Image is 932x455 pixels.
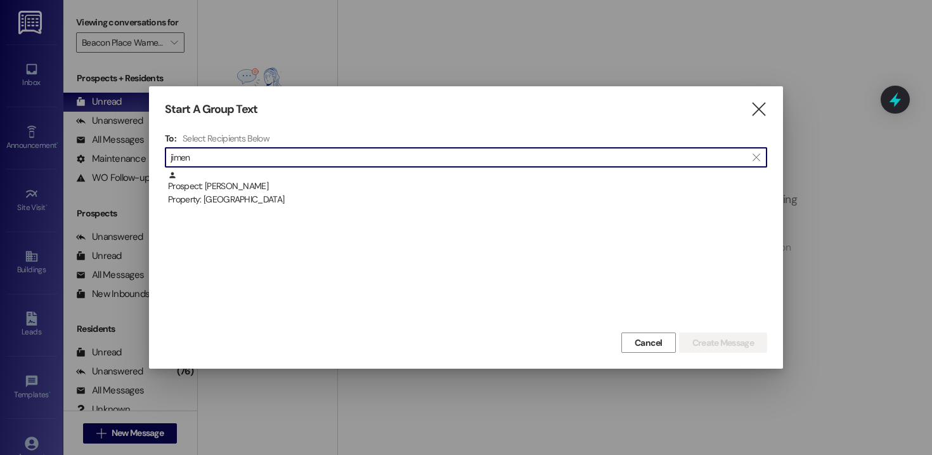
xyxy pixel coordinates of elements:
[692,336,754,350] span: Create Message
[165,133,176,144] h3: To:
[183,133,269,144] h4: Select Recipients Below
[165,102,257,117] h3: Start A Group Text
[635,336,663,350] span: Cancel
[679,333,767,353] button: Create Message
[168,171,767,207] div: Prospect: [PERSON_NAME]
[753,152,760,162] i: 
[621,333,676,353] button: Cancel
[165,171,767,202] div: Prospect: [PERSON_NAME]Property: [GEOGRAPHIC_DATA]
[171,148,746,166] input: Search for any contact or apartment
[750,103,767,116] i: 
[168,193,767,206] div: Property: [GEOGRAPHIC_DATA]
[746,148,767,167] button: Clear text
